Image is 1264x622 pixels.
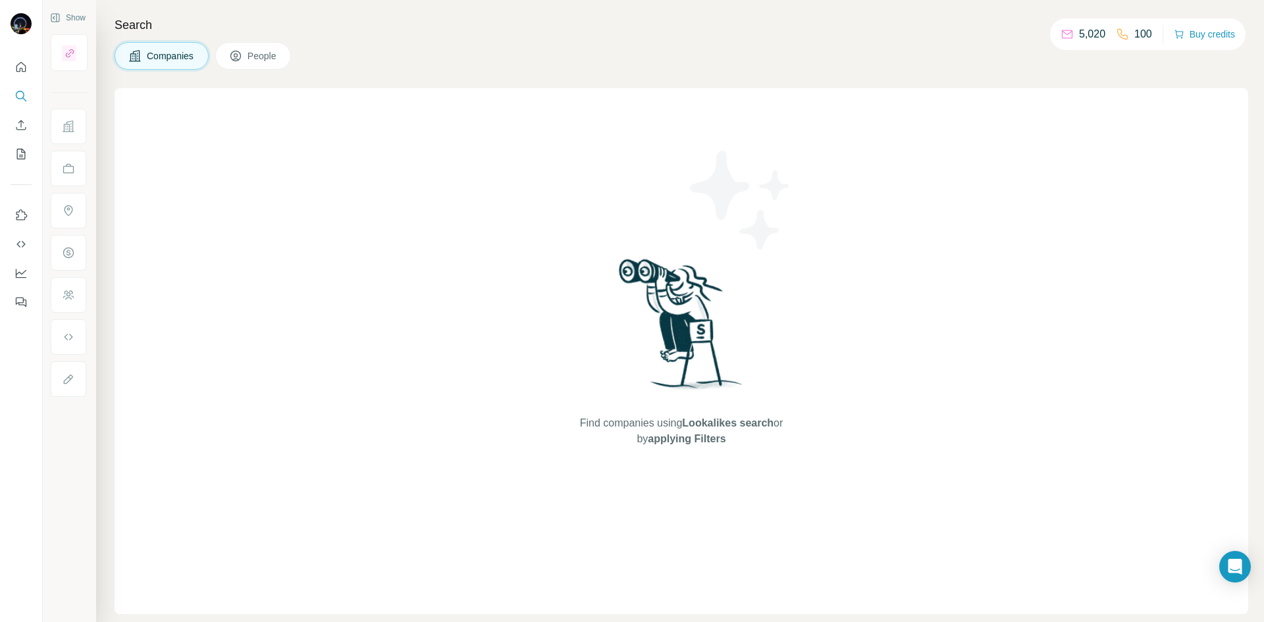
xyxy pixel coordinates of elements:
[11,203,32,227] button: Use Surfe on LinkedIn
[11,232,32,256] button: Use Surfe API
[115,16,1248,34] h4: Search
[1079,26,1105,42] p: 5,020
[248,49,278,63] span: People
[11,113,32,137] button: Enrich CSV
[11,142,32,166] button: My lists
[11,55,32,79] button: Quick start
[681,141,800,259] img: Surfe Illustration - Stars
[11,261,32,285] button: Dashboard
[41,8,95,28] button: Show
[648,433,725,444] span: applying Filters
[11,13,32,34] img: Avatar
[11,290,32,314] button: Feedback
[11,84,32,108] button: Search
[147,49,195,63] span: Companies
[576,415,787,447] span: Find companies using or by
[1174,25,1235,43] button: Buy credits
[1219,551,1251,583] div: Open Intercom Messenger
[682,417,774,428] span: Lookalikes search
[613,255,750,402] img: Surfe Illustration - Woman searching with binoculars
[1134,26,1152,42] p: 100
